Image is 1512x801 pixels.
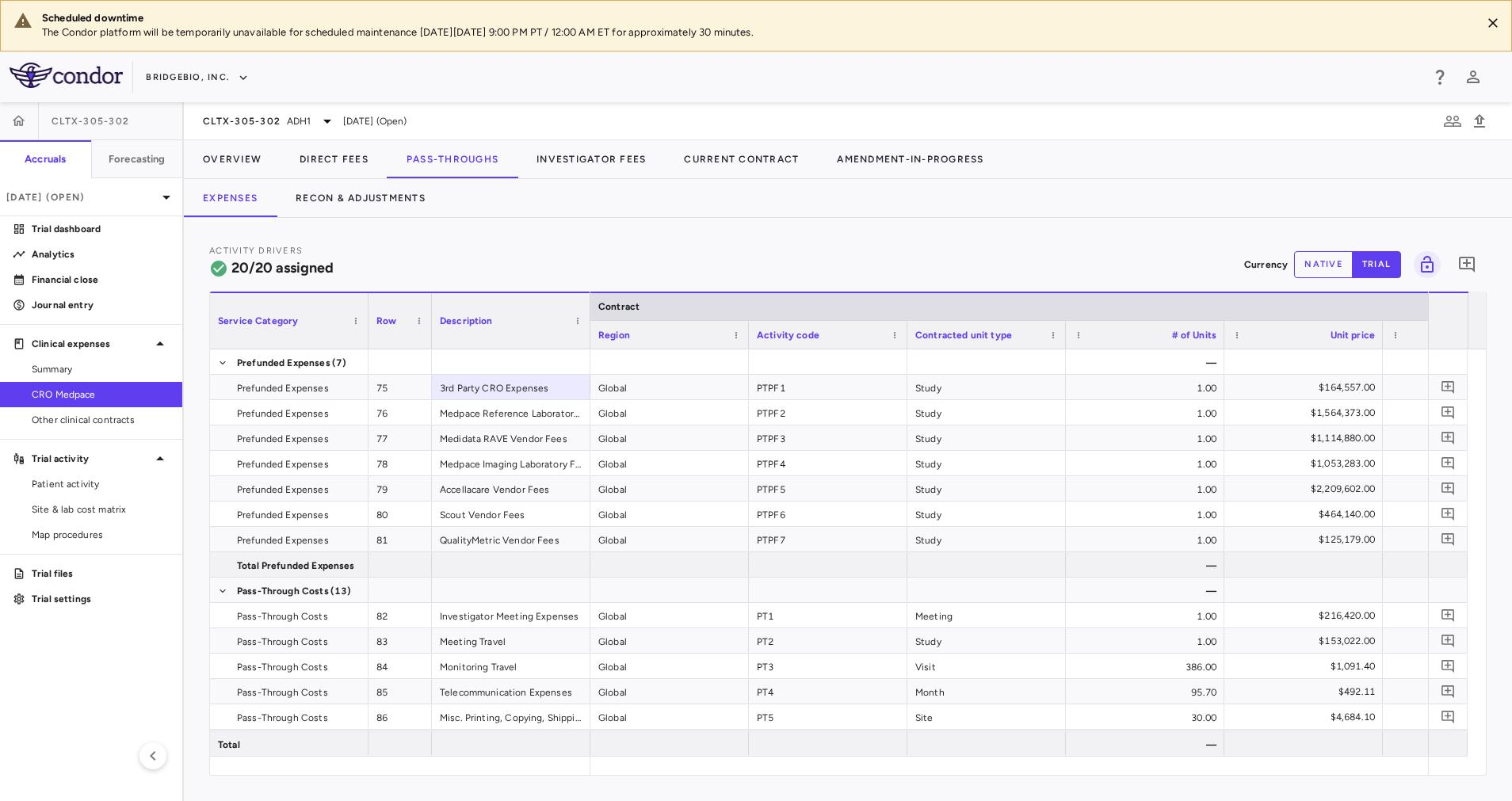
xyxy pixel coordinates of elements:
[1407,251,1441,278] span: Lock grid
[590,527,749,551] div: Global
[368,476,432,501] div: 79
[590,679,749,704] div: Global
[907,400,1066,425] div: Study
[1441,709,1456,724] svg: Add comment
[1066,730,1224,754] div: 30.00
[32,222,170,236] p: Trial dashboard
[665,140,818,178] button: Current Contract
[1066,349,1224,374] div: —
[1441,380,1456,395] svg: Add comment
[1239,704,1375,730] div: $4,684.10
[907,451,1066,475] div: Study
[237,477,329,502] span: Prefunded Expenses
[432,654,590,678] div: Monitoring Travel
[287,114,311,128] span: ADH1
[432,451,590,475] div: Medpace Imaging Laboratory Fees
[1453,251,1480,278] button: Add comment
[1239,628,1375,654] div: $153,022.00
[1066,502,1224,526] div: 1.00
[281,140,388,178] button: Direct Fees
[237,350,330,376] span: Prefunded Expenses
[209,246,303,256] span: Activity Drivers
[1239,679,1375,704] div: $492.11
[907,603,1066,627] div: Meeting
[590,375,749,399] div: Global
[1352,251,1401,278] button: trial
[440,315,493,326] span: Description
[32,566,170,581] p: Trial files
[237,654,328,680] span: Pass-Through Costs
[432,704,590,729] div: Misc. Printing, Copying, Shipping Expenses
[1244,257,1288,272] p: Currency
[590,628,749,653] div: Global
[376,315,396,326] span: Row
[146,65,249,90] button: BridgeBio, Inc.
[749,603,907,627] div: PT1
[1441,532,1456,547] svg: Add comment
[818,140,1002,178] button: Amendment-In-Progress
[1331,330,1376,341] span: Unit price
[368,603,432,627] div: 82
[368,502,432,526] div: 80
[590,603,749,627] div: Global
[590,654,749,678] div: Global
[749,527,907,551] div: PTPF7
[1066,704,1224,729] div: 30.00
[1066,451,1224,475] div: 1.00
[1441,684,1456,699] svg: Add comment
[368,654,432,678] div: 84
[1438,452,1459,474] button: Add comment
[237,452,329,477] span: Prefunded Expenses
[1239,451,1375,476] div: $1,053,283.00
[432,679,590,704] div: Telecommunication Expenses
[1239,375,1375,400] div: $164,557.00
[1441,430,1456,445] svg: Add comment
[1066,425,1224,450] div: 1.00
[1066,603,1224,627] div: 1.00
[749,476,907,501] div: PTPF5
[432,603,590,627] div: Investigator Meeting Expenses
[184,179,277,217] button: Expenses
[1438,681,1459,702] button: Add comment
[757,330,819,341] span: Activity code
[749,451,907,475] div: PTPF4
[749,679,907,704] div: PT4
[32,247,170,261] p: Analytics
[1441,405,1456,420] svg: Add comment
[32,298,170,312] p: Journal entry
[1066,476,1224,501] div: 1.00
[1441,658,1456,673] svg: Add comment
[1457,255,1476,274] svg: Add comment
[749,375,907,399] div: PTPF1
[1438,427,1459,448] button: Add comment
[32,413,170,427] span: Other clinical contracts
[1438,630,1459,651] button: Add comment
[32,452,151,466] p: Trial activity
[32,273,170,287] p: Financial close
[432,476,590,501] div: Accellacare Vendor Fees
[277,179,445,217] button: Recon & Adjustments
[237,705,328,730] span: Pass-Through Costs
[1066,578,1224,602] div: —
[907,375,1066,399] div: Study
[237,553,355,578] span: Total Prefunded Expenses
[1438,503,1459,524] button: Add comment
[42,25,1468,40] p: The Condor platform will be temporarily unavailable for scheduled maintenance [DATE][DATE] 9:00 P...
[1239,603,1375,628] div: $216,420.00
[1441,456,1456,471] svg: Add comment
[42,11,1468,25] div: Scheduled downtime
[1441,608,1456,623] svg: Add comment
[749,425,907,450] div: PTPF3
[590,451,749,475] div: Global
[590,704,749,729] div: Global
[590,425,749,450] div: Global
[368,451,432,475] div: 78
[1066,552,1224,577] div: —
[907,730,1066,754] div: Site
[1239,502,1375,527] div: $464,140.00
[32,337,151,351] p: Clinical expenses
[368,527,432,551] div: 81
[749,400,907,425] div: PTPF2
[907,425,1066,450] div: Study
[32,362,170,376] span: Summary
